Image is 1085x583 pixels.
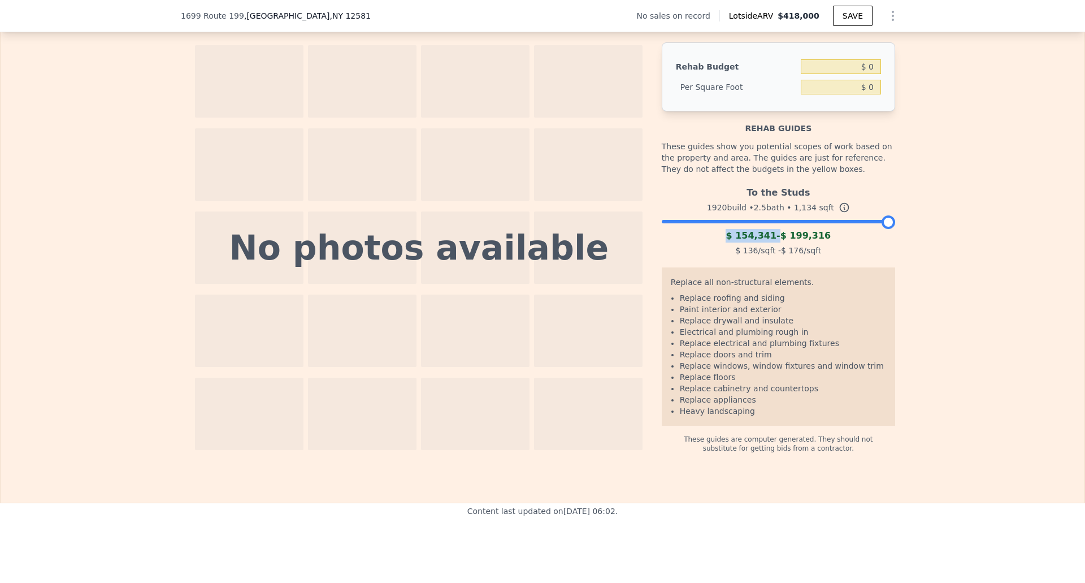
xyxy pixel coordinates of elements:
[662,426,895,453] div: These guides are computer generated. They should not substitute for getting bids from a contractor.
[735,246,758,255] span: $ 136
[833,6,873,26] button: SAVE
[637,10,719,21] div: No sales on record
[680,304,886,315] li: Paint interior and exterior
[780,230,831,241] span: $ 199,316
[662,229,895,243] div: -
[662,182,895,200] div: To the Studs
[680,360,886,372] li: Replace windows, window fixtures and window trim
[181,10,244,21] span: 1699 Route 199
[680,349,886,360] li: Replace doors and trim
[882,5,904,27] button: Show Options
[778,11,819,20] span: $418,000
[676,77,796,97] div: Per Square Foot
[680,405,886,417] li: Heavy landscaping
[781,246,804,255] span: $ 176
[794,203,817,212] span: 1,134
[680,326,886,338] li: Electrical and plumbing rough in
[662,134,895,182] div: These guides show you potential scopes of work based on the property and area. The guides are jus...
[467,503,618,569] div: Content last updated on [DATE] 06:02 .
[662,243,895,258] div: /sqft - /sqft
[662,200,895,215] div: 1920 build • 2.5 bath • sqft
[671,277,886,292] div: Replace all non-structural elements.
[680,292,886,304] li: Replace roofing and siding
[680,372,886,383] li: Replace floors
[330,11,371,20] span: , NY 12581
[729,10,778,21] span: Lotside ARV
[680,394,886,405] li: Replace appliances
[676,57,796,77] div: Rehab Budget
[662,111,895,134] div: Rehab guides
[229,231,609,265] div: No photos available
[680,338,886,349] li: Replace electrical and plumbing fixtures
[680,383,886,394] li: Replace cabinetry and countertops
[244,10,371,21] span: , [GEOGRAPHIC_DATA]
[726,230,776,241] span: $ 154,341
[680,315,886,326] li: Replace drywall and insulate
